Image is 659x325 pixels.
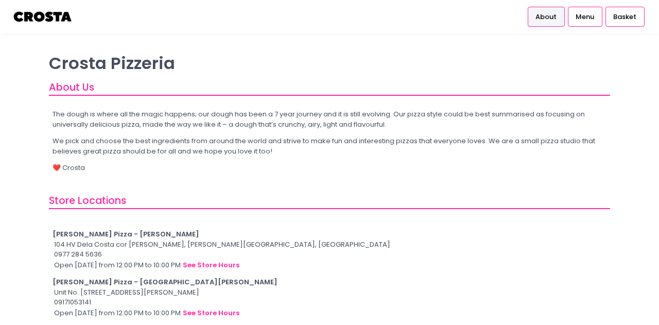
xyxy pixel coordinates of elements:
a: About [528,7,565,26]
div: Open [DATE] from 12:00 PM to 10:00 PM [53,307,607,319]
p: Crosta Pizzeria [49,53,610,73]
a: Menu [568,7,602,26]
p: We pick and choose the best ingredients from around the world and strive to make fun and interest... [53,136,607,156]
img: logo [13,8,73,26]
div: Unit No. [STREET_ADDRESS][PERSON_NAME] [53,287,607,298]
p: ❤️ Crosta [53,163,607,173]
span: Basket [613,12,636,22]
div: About Us [49,80,610,96]
p: The dough is where all the magic happens; our dough has been a 7 year journey and it is still evo... [53,109,607,129]
button: see store hours [182,260,240,271]
b: [PERSON_NAME] Pizza - [GEOGRAPHIC_DATA][PERSON_NAME] [53,277,278,287]
div: 104 HV Dela Costa cor [PERSON_NAME], [PERSON_NAME][GEOGRAPHIC_DATA], [GEOGRAPHIC_DATA] [53,240,607,250]
button: see store hours [182,307,240,319]
b: [PERSON_NAME] Pizza - [PERSON_NAME] [53,229,199,239]
div: Store Locations [49,193,610,209]
div: Open [DATE] from 12:00 PM to 10:00 PM [53,260,607,271]
div: 0977 284 5636 [53,249,607,260]
span: Menu [576,12,594,22]
div: 09171053141 [53,297,607,307]
span: About [535,12,557,22]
